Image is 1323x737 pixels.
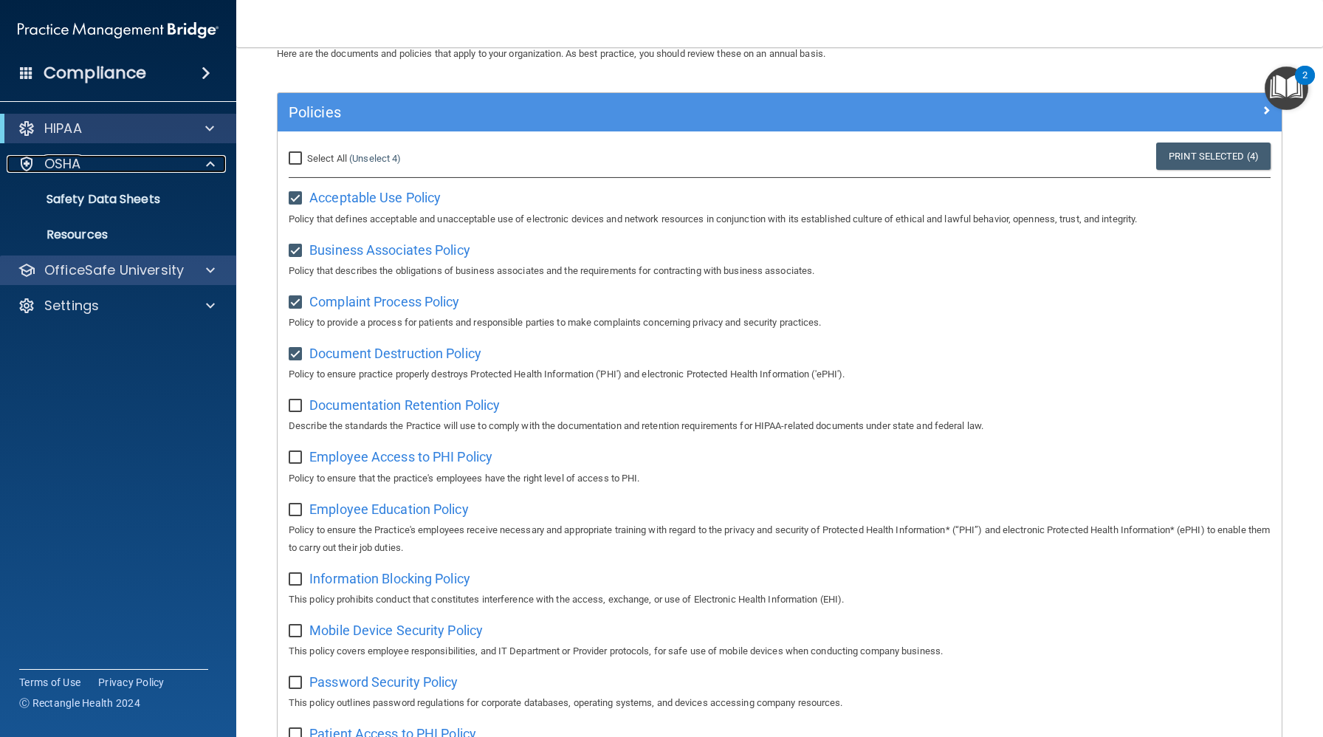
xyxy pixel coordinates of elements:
[309,623,483,638] span: Mobile Device Security Policy
[349,153,401,164] a: (Unselect 4)
[18,155,215,173] a: OSHA
[289,694,1271,712] p: This policy outlines password regulations for corporate databases, operating systems, and devices...
[289,314,1271,332] p: Policy to provide a process for patients and responsible parties to make complaints concerning pr...
[18,261,215,279] a: OfficeSafe University
[289,153,306,165] input: Select All (Unselect 4)
[309,397,500,413] span: Documentation Retention Policy
[309,242,470,258] span: Business Associates Policy
[44,120,82,137] p: HIPAA
[309,674,458,690] span: Password Security Policy
[10,227,211,242] p: Resources
[289,100,1271,124] a: Policies
[44,297,99,315] p: Settings
[309,294,459,309] span: Complaint Process Policy
[18,297,215,315] a: Settings
[289,210,1271,228] p: Policy that defines acceptable and unacceptable use of electronic devices and network resources i...
[44,155,81,173] p: OSHA
[289,642,1271,660] p: This policy covers employee responsibilities, and IT Department or Provider protocols, for safe u...
[18,120,214,137] a: HIPAA
[18,16,219,45] img: PMB logo
[289,262,1271,280] p: Policy that describes the obligations of business associates and the requirements for contracting...
[309,501,469,517] span: Employee Education Policy
[19,696,140,710] span: Ⓒ Rectangle Health 2024
[1068,632,1305,691] iframe: Drift Widget Chat Controller
[44,63,146,83] h4: Compliance
[289,417,1271,435] p: Describe the standards the Practice will use to comply with the documentation and retention requi...
[309,571,470,586] span: Information Blocking Policy
[98,675,165,690] a: Privacy Policy
[1156,143,1271,170] a: Print Selected (4)
[289,104,1020,120] h5: Policies
[10,192,211,207] p: Safety Data Sheets
[1302,75,1307,95] div: 2
[309,190,441,205] span: Acceptable Use Policy
[1265,66,1308,110] button: Open Resource Center, 2 new notifications
[44,261,184,279] p: OfficeSafe University
[309,346,481,361] span: Document Destruction Policy
[289,470,1271,487] p: Policy to ensure that the practice's employees have the right level of access to PHI.
[19,675,80,690] a: Terms of Use
[277,48,825,59] span: Here are the documents and policies that apply to your organization. As best practice, you should...
[289,521,1271,557] p: Policy to ensure the Practice's employees receive necessary and appropriate training with regard ...
[289,591,1271,609] p: This policy prohibits conduct that constitutes interference with the access, exchange, or use of ...
[289,366,1271,383] p: Policy to ensure practice properly destroys Protected Health Information ('PHI') and electronic P...
[309,449,492,465] span: Employee Access to PHI Policy
[307,153,347,164] span: Select All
